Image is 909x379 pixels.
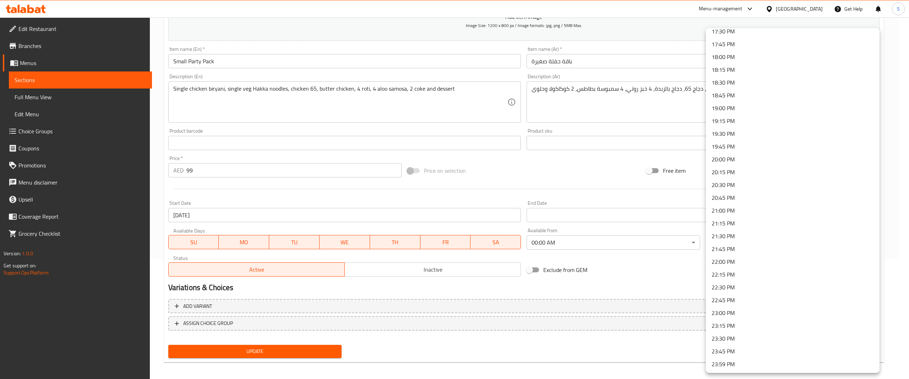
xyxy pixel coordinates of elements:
li: 20:30 PM [706,178,880,191]
li: 22:45 PM [706,294,880,306]
li: 22:30 PM [706,281,880,294]
li: 20:15 PM [706,166,880,178]
li: 21:00 PM [706,204,880,217]
li: 18:30 PM [706,76,880,89]
li: 21:15 PM [706,217,880,230]
li: 19:30 PM [706,127,880,140]
li: 17:45 PM [706,38,880,50]
li: 23:30 PM [706,332,880,345]
li: 19:00 PM [706,102,880,114]
li: 17:30 PM [706,25,880,38]
li: 21:45 PM [706,242,880,255]
li: 21:30 PM [706,230,880,242]
li: 18:45 PM [706,89,880,102]
li: 23:00 PM [706,306,880,319]
li: 22:00 PM [706,255,880,268]
li: 18:00 PM [706,50,880,63]
li: 23:59 PM [706,358,880,370]
li: 18:15 PM [706,63,880,76]
li: 19:15 PM [706,114,880,127]
li: 23:45 PM [706,345,880,358]
li: 20:00 PM [706,153,880,166]
li: 20:45 PM [706,191,880,204]
li: 19:45 PM [706,140,880,153]
li: 22:15 PM [706,268,880,281]
li: 23:15 PM [706,319,880,332]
